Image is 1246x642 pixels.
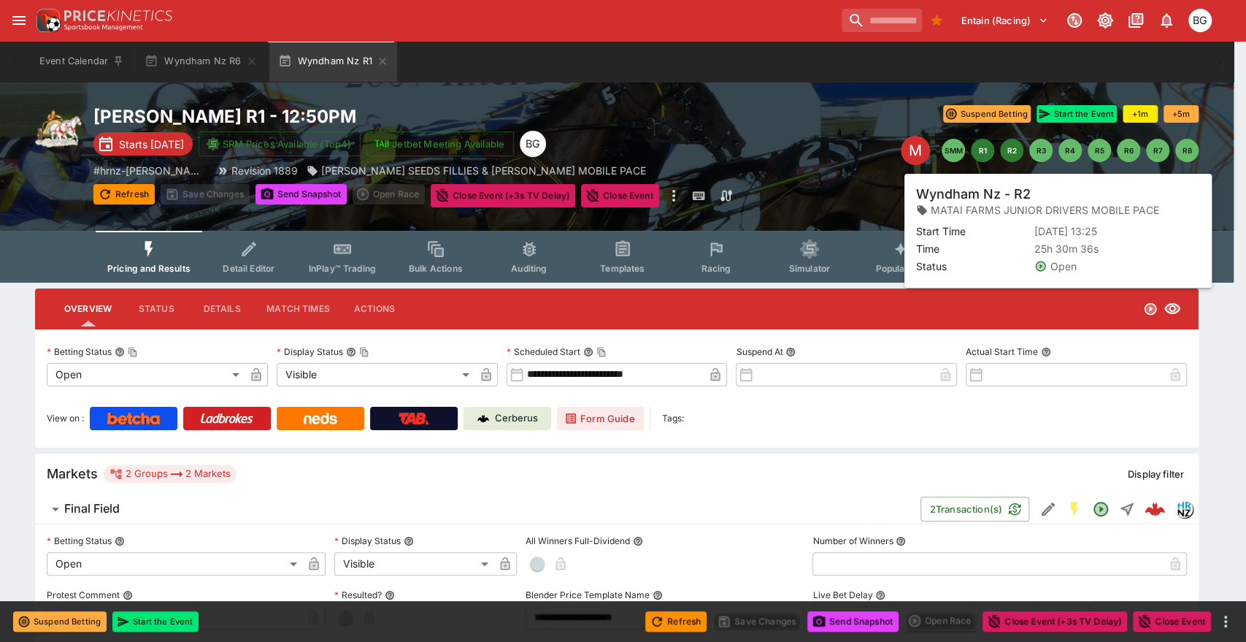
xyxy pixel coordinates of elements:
[47,589,120,601] p: Protest Comment
[1123,105,1158,123] button: +1m
[1175,500,1193,518] div: hrnz
[64,10,172,21] img: PriceKinetics
[119,137,184,152] p: Starts [DATE]
[1123,7,1149,34] button: Documentation
[925,9,948,32] button: Bookmarks
[1055,263,1126,274] span: System Controls
[1140,494,1169,524] a: fa76152a-8abb-4077-81f8-82482784abf6
[359,347,369,357] button: Copy To Clipboard
[136,41,266,82] button: Wyndham Nz R6
[477,413,489,424] img: Cerberus
[982,611,1127,632] button: Close Event (+3s TV Delay)
[971,139,994,162] button: R1
[96,231,1138,283] div: Event type filters
[431,184,575,207] button: Close Event (+3s TV Delay)
[943,105,1031,123] button: Suspend Betting
[277,363,474,386] div: Visible
[1078,188,1115,204] p: Override
[736,345,782,358] p: Suspend At
[1153,7,1180,34] button: Notifications
[1000,139,1023,162] button: R2
[495,411,538,426] p: Cerberus
[1009,188,1048,204] p: Overtype
[255,291,342,326] button: Match Times
[255,184,347,205] button: Send Snapshot
[1145,499,1165,519] div: fa76152a-8abb-4077-81f8-82482784abf6
[812,589,872,601] p: Live Bet Delay
[807,611,899,632] button: Send Snapshot
[964,263,1028,274] span: Related Events
[47,535,112,547] p: Betting Status
[581,184,659,207] button: Close Event
[1133,611,1211,632] button: Close Event
[557,407,644,430] a: Form Guide
[507,345,580,358] p: Scheduled Start
[904,611,977,631] div: split button
[189,291,255,326] button: Details
[399,413,429,424] img: TabNZ
[107,413,160,424] img: Betcha
[812,535,893,547] p: Number of Winners
[366,131,514,156] button: Jetbet Meeting Available
[53,291,123,326] button: Overview
[526,535,630,547] p: All Winners Full-Dividend
[334,552,493,576] div: Visible
[47,465,98,482] h5: Markets
[789,263,830,274] span: Simulator
[35,105,82,152] img: harness_racing.png
[1143,302,1158,316] svg: Open
[985,185,1199,207] div: Start From
[200,413,253,424] img: Ladbrokes
[1184,4,1216,37] button: Ben Grimstone
[1058,139,1082,162] button: R4
[1117,139,1140,162] button: R6
[1029,139,1053,162] button: R3
[1092,500,1110,518] svg: Open
[1146,139,1169,162] button: R7
[269,41,397,82] button: Wyndham Nz R1
[526,589,650,601] p: Blender Price Template Name
[107,263,191,274] span: Pricing and Results
[1146,188,1192,204] p: Auto-Save
[13,611,107,632] button: Suspend Betting
[353,184,425,205] div: split button
[520,131,546,157] div: Ben Grimstone
[277,345,343,358] p: Display Status
[31,41,133,82] button: Event Calendar
[645,611,707,632] button: Refresh
[842,9,922,32] input: search
[1176,501,1192,517] img: hrnz
[920,497,1029,521] button: 2Transaction(s)
[93,105,646,128] h2: Copy To Clipboard
[47,407,84,430] label: View on :
[64,501,120,516] h6: Final Field
[307,163,646,178] div: KUBALA SEEDS FILLIES & MARES MOBILE PACE
[231,163,298,178] p: Revision 1889
[47,363,245,386] div: Open
[1188,9,1212,32] div: Ben Grimstone
[334,589,382,601] p: Resulted?
[596,347,607,357] button: Copy To Clipboard
[511,263,547,274] span: Auditing
[1114,496,1140,522] button: Straight
[64,24,143,31] img: Sportsbook Management
[304,413,337,424] img: Neds
[600,263,645,274] span: Templates
[93,163,208,178] p: Copy To Clipboard
[953,9,1057,32] button: Select Tenant
[1061,7,1088,34] button: Connected to PK
[223,263,274,274] span: Detail Editor
[374,137,389,151] img: jetbet-logo.svg
[32,6,61,35] img: PriceKinetics Logo
[1037,105,1117,123] button: Start the Event
[1145,499,1165,519] img: logo-cerberus--red.svg
[342,291,407,326] button: Actions
[6,7,32,34] button: open drawer
[966,345,1038,358] p: Actual Start Time
[112,611,199,632] button: Start the Event
[1088,496,1114,522] button: Open
[199,131,361,156] button: SRM Prices Available (Top4)
[665,184,682,207] button: more
[901,136,930,165] div: Edit Meeting
[47,345,112,358] p: Betting Status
